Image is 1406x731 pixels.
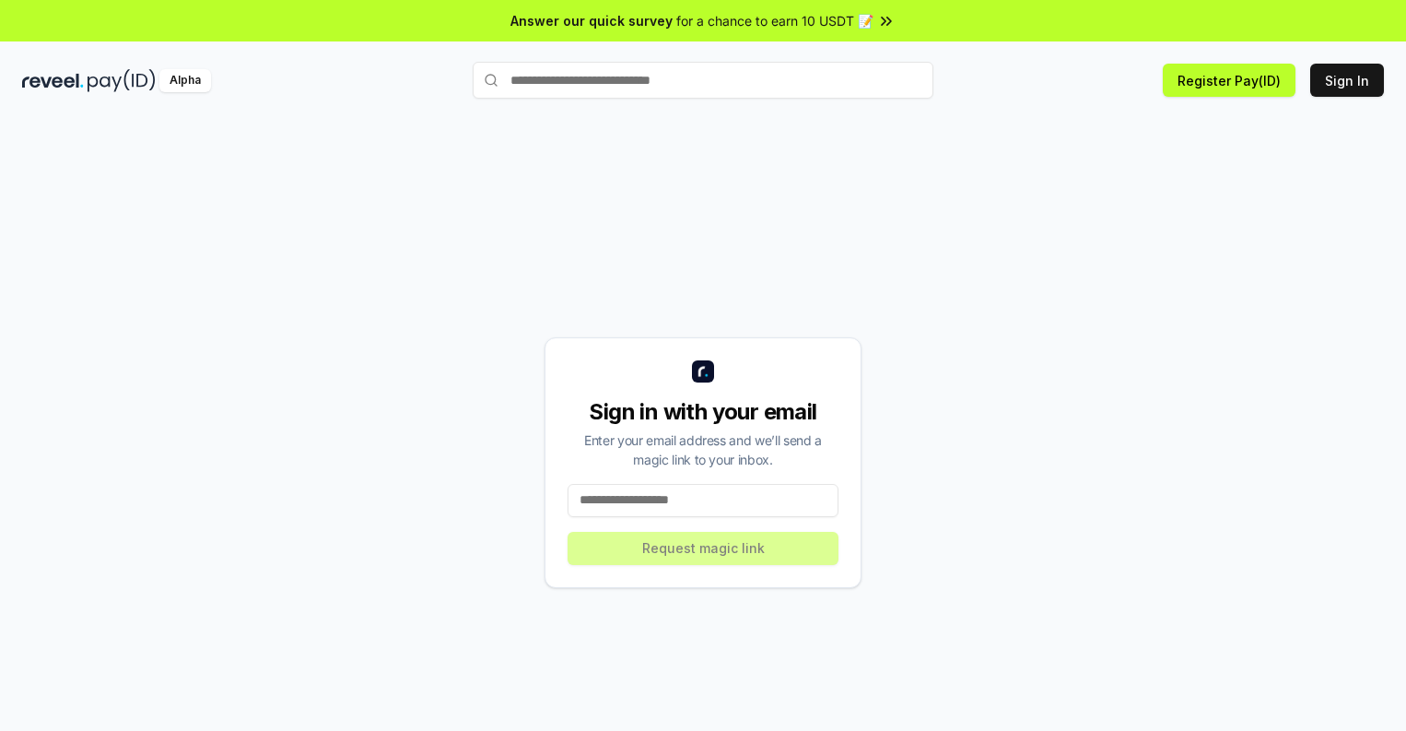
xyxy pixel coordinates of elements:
button: Sign In [1310,64,1384,97]
div: Enter your email address and we’ll send a magic link to your inbox. [568,430,838,469]
div: Sign in with your email [568,397,838,427]
img: pay_id [88,69,156,92]
button: Register Pay(ID) [1163,64,1295,97]
img: reveel_dark [22,69,84,92]
span: for a chance to earn 10 USDT 📝 [676,11,873,30]
div: Alpha [159,69,211,92]
img: logo_small [692,360,714,383]
span: Answer our quick survey [510,11,673,30]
